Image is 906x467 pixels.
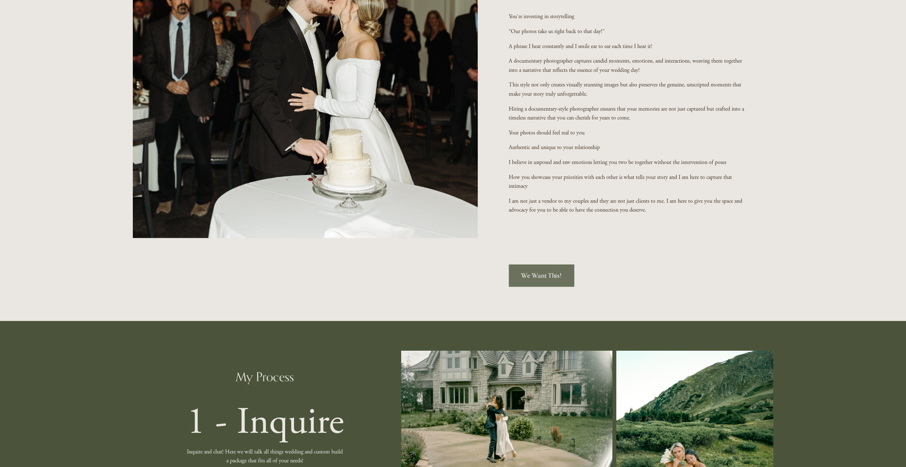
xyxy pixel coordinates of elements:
p: This style not only creates visually stunning images but also preserves the genuine, unscripted m... [509,80,747,99]
p: A phrase I hear constantly and I smile ear to ear each time I hear it! [509,42,747,51]
p: Your photos should feel real to you [509,128,747,138]
p: “Our photos take us right back to that day!” [509,27,747,36]
a: We Want This! [509,264,574,287]
p: 1 - Inquire [186,404,344,441]
p: How you showcase your priorities with each other is what tells your story and I am here to captur... [509,173,747,191]
p: Authentic and unique to your relationship [509,143,747,152]
p: Hiring a documentary-style photographer ensures that your memories are not just captured but craf... [509,105,747,123]
p: Inquire and chat! Here we will talk all things wedding and custom build a package that fits all o... [186,447,344,466]
h3: My Process [186,368,344,385]
p: I believe in unposed and raw emotions letting you two be together without the intervention of poses [509,158,747,167]
p: A documentary photographer captures candid moments, emotions, and interactions, weaving them toge... [509,57,747,75]
p: I am not just a vendor to my couples and they are not just clients to me. I am here to give you t... [509,197,747,215]
p: You're investing in storytelling [509,12,747,21]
